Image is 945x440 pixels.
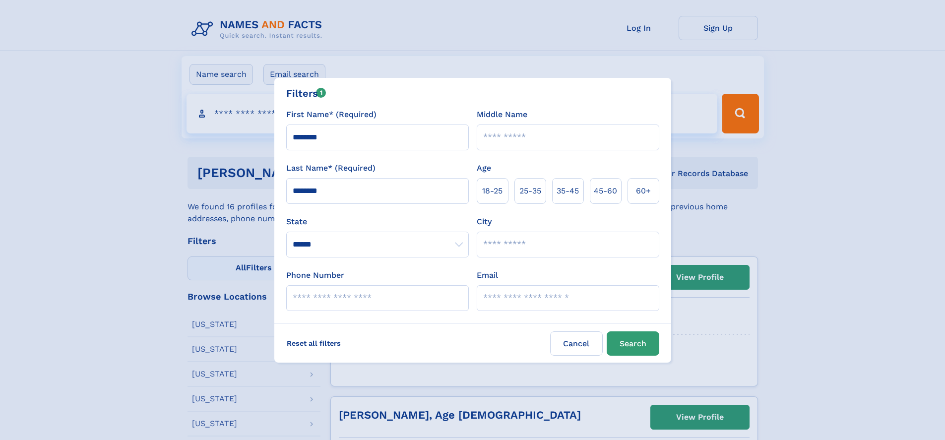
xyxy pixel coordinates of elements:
span: 18‑25 [482,185,503,197]
label: Cancel [550,331,603,356]
div: Filters [286,86,326,101]
label: Middle Name [477,109,527,121]
label: Age [477,162,491,174]
label: State [286,216,469,228]
label: Last Name* (Required) [286,162,376,174]
span: 25‑35 [519,185,541,197]
span: 60+ [636,185,651,197]
span: 45‑60 [594,185,617,197]
label: City [477,216,492,228]
button: Search [607,331,659,356]
label: Email [477,269,498,281]
label: Reset all filters [280,331,347,355]
span: 35‑45 [557,185,579,197]
label: First Name* (Required) [286,109,377,121]
label: Phone Number [286,269,344,281]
